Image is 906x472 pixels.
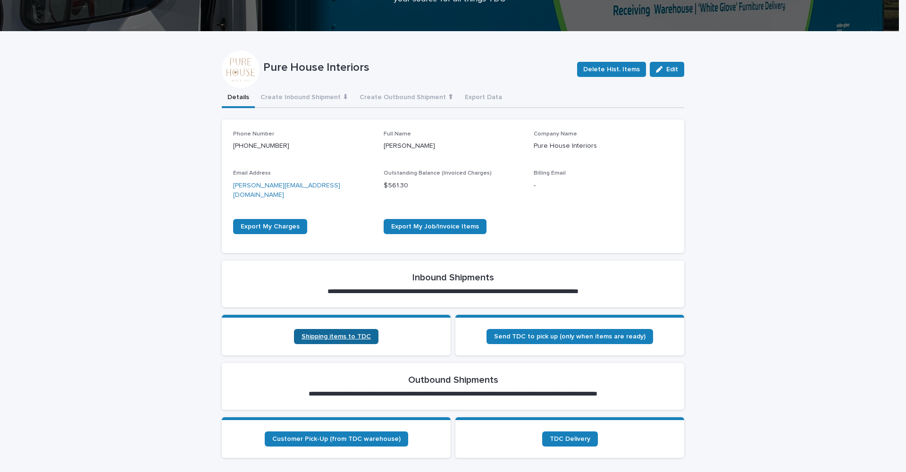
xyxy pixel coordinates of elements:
[265,431,408,447] a: Customer Pick-Up (from TDC warehouse)
[294,329,378,344] a: Shipping items to TDC
[459,88,508,108] button: Export Data
[534,141,673,151] p: Pure House Interiors
[222,88,255,108] button: Details
[233,182,340,199] a: [PERSON_NAME][EMAIL_ADDRESS][DOMAIN_NAME]
[550,436,590,442] span: TDC Delivery
[494,333,646,340] span: Send TDC to pick up (only when items are ready)
[272,436,401,442] span: Customer Pick-Up (from TDC warehouse)
[577,62,646,77] button: Delete Hist. Items
[233,143,289,149] a: [PHONE_NUMBER]
[391,223,479,230] span: Export My Job/Invoice Items
[650,62,684,77] button: Edit
[263,61,570,75] p: Pure House Interiors
[534,170,566,176] span: Billing Email
[302,333,371,340] span: Shipping items to TDC
[384,219,487,234] a: Export My Job/Invoice Items
[583,65,640,74] span: Delete Hist. Items
[233,131,274,137] span: Phone Number
[542,431,598,447] a: TDC Delivery
[487,329,653,344] a: Send TDC to pick up (only when items are ready)
[384,131,411,137] span: Full Name
[666,66,678,73] span: Edit
[534,181,673,191] p: -
[384,170,492,176] span: Outstanding Balance (Invoiced Charges)
[534,131,577,137] span: Company Name
[384,141,523,151] p: [PERSON_NAME]
[233,219,307,234] a: Export My Charges
[384,181,523,191] p: $ 561.30
[408,374,498,386] h2: Outbound Shipments
[354,88,459,108] button: Create Outbound Shipment ⬆
[412,272,494,283] h2: Inbound Shipments
[233,170,271,176] span: Email Address
[255,88,354,108] button: Create Inbound Shipment ⬇
[241,223,300,230] span: Export My Charges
